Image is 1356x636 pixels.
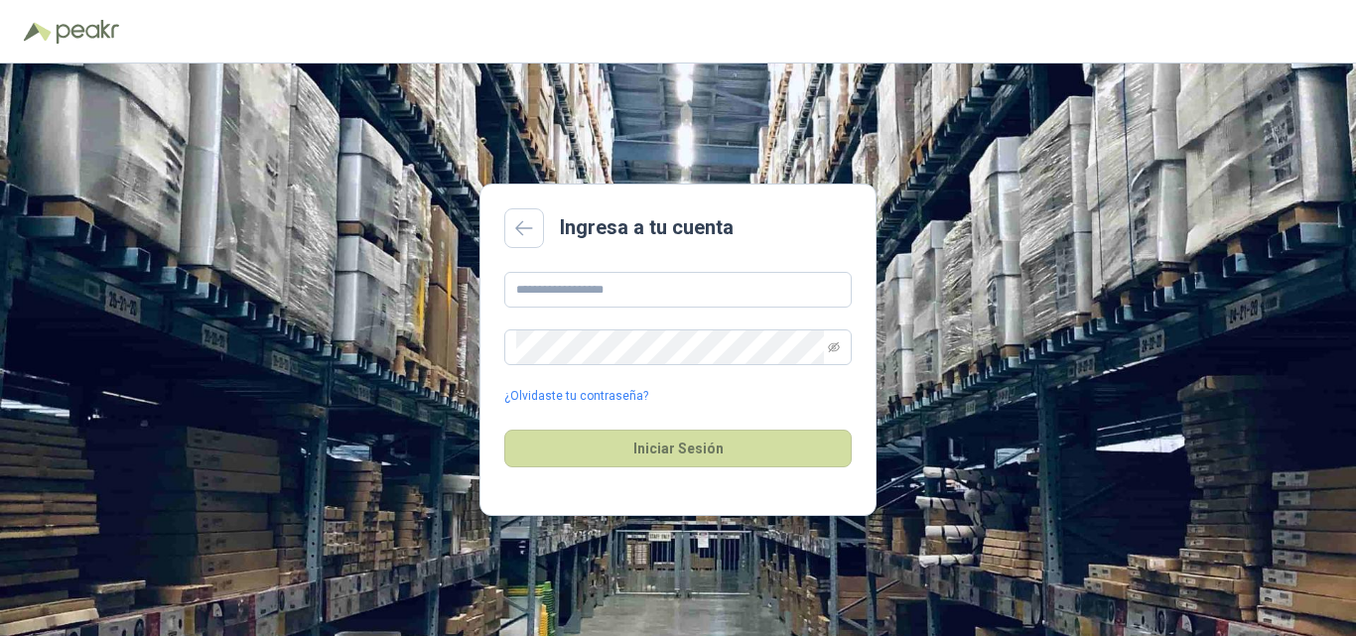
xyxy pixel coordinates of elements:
a: ¿Olvidaste tu contraseña? [504,387,648,406]
button: Iniciar Sesión [504,430,852,467]
img: Peakr [56,20,119,44]
h2: Ingresa a tu cuenta [560,212,734,243]
img: Logo [24,22,52,42]
span: eye-invisible [828,341,840,353]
